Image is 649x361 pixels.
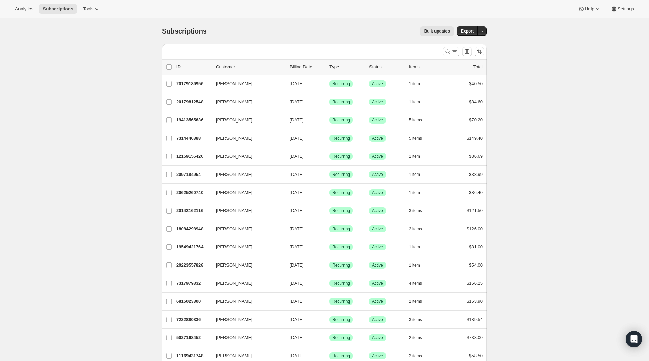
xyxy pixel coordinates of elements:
[162,27,207,35] span: Subscriptions
[467,335,483,340] span: $738.00
[212,314,280,325] button: [PERSON_NAME]
[409,297,430,306] button: 2 items
[290,64,324,70] p: Billing Date
[216,352,252,359] span: [PERSON_NAME]
[216,99,252,105] span: [PERSON_NAME]
[409,281,422,286] span: 4 items
[212,133,280,144] button: [PERSON_NAME]
[212,242,280,253] button: [PERSON_NAME]
[467,208,483,213] span: $121.50
[176,333,483,343] div: 5027168452[PERSON_NAME][DATE]SuccessRecurringSuccessActive2 items$738.00
[332,117,350,123] span: Recurring
[176,316,210,323] p: 7232880836
[372,317,383,322] span: Active
[409,279,430,288] button: 4 items
[332,99,350,105] span: Recurring
[176,170,483,179] div: 2097184964[PERSON_NAME][DATE]SuccessRecurringSuccessActive1 item$38.99
[332,81,350,87] span: Recurring
[409,244,420,250] span: 1 item
[176,189,210,196] p: 20625260740
[290,281,304,286] span: [DATE]
[467,299,483,304] span: $153.90
[409,226,422,232] span: 2 items
[79,4,104,14] button: Tools
[83,6,93,12] span: Tools
[469,244,483,249] span: $81.00
[290,99,304,104] span: [DATE]
[176,260,483,270] div: 20223557828[PERSON_NAME][DATE]SuccessRecurringSuccessActive1 item$54.00
[216,244,252,250] span: [PERSON_NAME]
[290,154,304,159] span: [DATE]
[290,190,304,195] span: [DATE]
[216,334,252,341] span: [PERSON_NAME]
[469,190,483,195] span: $86.40
[469,117,483,123] span: $70.20
[290,117,304,123] span: [DATE]
[424,28,450,34] span: Bulk updates
[462,47,472,56] button: Customize table column order and visibility
[176,99,210,105] p: 20179812548
[212,296,280,307] button: [PERSON_NAME]
[409,206,430,216] button: 3 items
[409,152,428,161] button: 1 item
[409,154,420,159] span: 1 item
[176,352,210,359] p: 11169431748
[607,4,638,14] button: Settings
[176,279,483,288] div: 7317979332[PERSON_NAME][DATE]SuccessRecurringSuccessActive4 items$156.25
[409,299,422,304] span: 2 items
[332,299,350,304] span: Recurring
[332,154,350,159] span: Recurring
[216,262,252,269] span: [PERSON_NAME]
[372,244,383,250] span: Active
[469,353,483,358] span: $58.50
[39,4,77,14] button: Subscriptions
[332,172,350,177] span: Recurring
[290,244,304,249] span: [DATE]
[585,6,594,12] span: Help
[212,115,280,126] button: [PERSON_NAME]
[290,81,304,86] span: [DATE]
[469,81,483,86] span: $40.50
[176,80,210,87] p: 20179189956
[15,6,33,12] span: Analytics
[176,206,483,216] div: 20142162116[PERSON_NAME][DATE]SuccessRecurringSuccessActive3 items$121.50
[372,335,383,340] span: Active
[11,4,37,14] button: Analytics
[176,64,210,70] p: ID
[409,133,430,143] button: 5 items
[409,81,420,87] span: 1 item
[467,136,483,141] span: $149.40
[409,99,420,105] span: 1 item
[372,299,383,304] span: Active
[457,26,478,36] button: Export
[467,281,483,286] span: $156.25
[176,97,483,107] div: 20179812548[PERSON_NAME][DATE]SuccessRecurringSuccessActive1 item$84.60
[409,136,422,141] span: 5 items
[443,47,459,56] button: Search and filter results
[469,154,483,159] span: $36.69
[176,79,483,89] div: 20179189956[PERSON_NAME][DATE]SuccessRecurringSuccessActive1 item$40.50
[176,171,210,178] p: 2097184964
[212,223,280,234] button: [PERSON_NAME]
[372,262,383,268] span: Active
[409,115,430,125] button: 5 items
[176,188,483,197] div: 20625260740[PERSON_NAME][DATE]SuccessRecurringSuccessActive1 item$86.40
[176,64,483,70] div: IDCustomerBilling DateTypeStatusItemsTotal
[332,226,350,232] span: Recurring
[332,262,350,268] span: Recurring
[176,153,210,160] p: 12159156420
[176,244,210,250] p: 19549421764
[332,317,350,322] span: Recurring
[176,315,483,324] div: 7232880836[PERSON_NAME][DATE]SuccessRecurringSuccessActive3 items$189.54
[290,317,304,322] span: [DATE]
[290,208,304,213] span: [DATE]
[409,335,422,340] span: 2 items
[420,26,454,36] button: Bulk updates
[176,224,483,234] div: 18084298948[PERSON_NAME][DATE]SuccessRecurringSuccessActive2 items$126.00
[409,208,422,214] span: 3 items
[467,317,483,322] span: $189.54
[409,97,428,107] button: 1 item
[409,224,430,234] button: 2 items
[176,262,210,269] p: 20223557828
[216,153,252,160] span: [PERSON_NAME]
